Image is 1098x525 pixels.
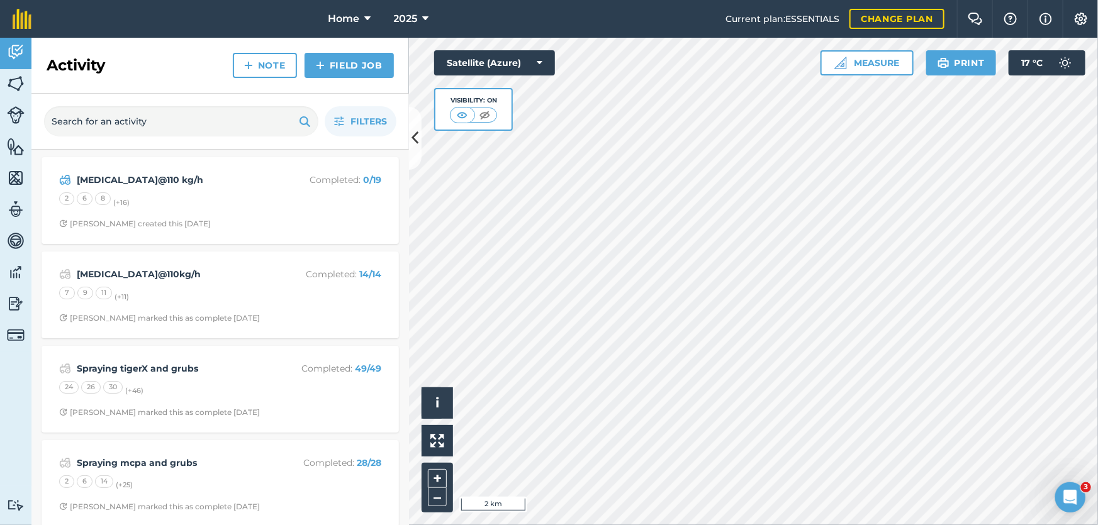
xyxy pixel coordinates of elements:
a: [MEDICAL_DATA]@110 kg/hCompleted: 0/19268(+16)Clock with arrow pointing clockwise[PERSON_NAME] cr... [49,165,391,236]
img: svg+xml;base64,PD94bWwgdmVyc2lvbj0iMS4wIiBlbmNvZGluZz0idXRmLTgiPz4KPCEtLSBHZW5lcmF0b3I6IEFkb2JlIE... [7,499,25,511]
img: svg+xml;base64,PD94bWwgdmVyc2lvbj0iMS4wIiBlbmNvZGluZz0idXRmLTgiPz4KPCEtLSBHZW5lcmF0b3I6IEFkb2JlIE... [59,267,71,282]
div: 7 [59,287,75,299]
small: (+ 46 ) [125,387,143,395]
a: Field Job [305,53,394,78]
div: 8 [95,192,111,205]
span: Filters [350,114,387,128]
div: [PERSON_NAME] marked this as complete [DATE] [59,407,260,417]
strong: [MEDICAL_DATA]@110 kg/h [77,173,276,187]
strong: [MEDICAL_DATA]@110kg/h [77,267,276,281]
span: 17 ° C [1021,50,1043,75]
div: 30 [103,381,123,394]
img: A cog icon [1073,13,1089,25]
div: 2 [59,475,74,488]
div: Visibility: On [450,96,498,106]
img: svg+xml;base64,PHN2ZyB4bWxucz0iaHR0cDovL3d3dy53My5vcmcvMjAwMC9zdmciIHdpZHRoPSI1NiIgaGVpZ2h0PSI2MC... [7,137,25,156]
img: fieldmargin Logo [13,9,31,29]
img: svg+xml;base64,PHN2ZyB4bWxucz0iaHR0cDovL3d3dy53My5vcmcvMjAwMC9zdmciIHdpZHRoPSIxNCIgaGVpZ2h0PSIyNC... [316,58,325,73]
small: (+ 16 ) [113,198,130,207]
img: svg+xml;base64,PHN2ZyB4bWxucz0iaHR0cDovL3d3dy53My5vcmcvMjAwMC9zdmciIHdpZHRoPSI1NiIgaGVpZ2h0PSI2MC... [7,74,25,93]
p: Completed : [281,267,381,281]
div: 11 [96,287,112,299]
a: Spraying mcpa and grubsCompleted: 28/282614(+25)Clock with arrow pointing clockwise[PERSON_NAME] ... [49,448,391,519]
p: Completed : [281,362,381,375]
div: 9 [77,287,93,299]
div: 24 [59,381,79,394]
img: svg+xml;base64,PHN2ZyB4bWxucz0iaHR0cDovL3d3dy53My5vcmcvMjAwMC9zdmciIHdpZHRoPSIxNCIgaGVpZ2h0PSIyNC... [244,58,253,73]
small: (+ 11 ) [115,292,129,301]
span: 2025 [394,11,418,26]
input: Search for an activity [44,106,318,136]
span: 3 [1081,482,1091,492]
strong: Spraying tigerX and grubs [77,362,276,375]
span: Current plan : ESSENTIALS [725,12,839,26]
span: Home [328,11,360,26]
img: Clock with arrow pointing clockwise [59,502,67,511]
div: 6 [77,475,92,488]
img: Clock with arrow pointing clockwise [59,408,67,416]
img: svg+xml;base64,PD94bWwgdmVyc2lvbj0iMS4wIiBlbmNvZGluZz0idXRmLTgiPz4KPCEtLSBHZW5lcmF0b3I6IEFkb2JlIE... [59,172,71,187]
a: Spraying tigerX and grubsCompleted: 49/49242630(+46)Clock with arrow pointing clockwise[PERSON_NA... [49,353,391,425]
img: Four arrows, one pointing top left, one top right, one bottom right and the last bottom left [430,434,444,448]
div: 26 [81,381,101,394]
strong: 0 / 19 [363,174,381,185]
button: 17 °C [1009,50,1085,75]
button: Satellite (Azure) [434,50,555,75]
strong: 49 / 49 [355,363,381,374]
div: [PERSON_NAME] marked this as complete [DATE] [59,313,260,323]
div: [PERSON_NAME] marked this as complete [DATE] [59,502,260,512]
strong: Spraying mcpa and grubs [77,456,276,470]
img: svg+xml;base64,PHN2ZyB4bWxucz0iaHR0cDovL3d3dy53My5vcmcvMjAwMC9zdmciIHdpZHRoPSIxOSIgaGVpZ2h0PSIyNC... [938,55,950,70]
iframe: Intercom live chat [1055,482,1085,512]
div: 14 [95,475,113,488]
button: Print [926,50,997,75]
img: svg+xml;base64,PD94bWwgdmVyc2lvbj0iMS4wIiBlbmNvZGluZz0idXRmLTgiPz4KPCEtLSBHZW5lcmF0b3I6IEFkb2JlIE... [1053,50,1078,75]
img: svg+xml;base64,PD94bWwgdmVyc2lvbj0iMS4wIiBlbmNvZGluZz0idXRmLTgiPz4KPCEtLSBHZW5lcmF0b3I6IEFkb2JlIE... [7,106,25,124]
button: + [428,469,447,488]
button: Measure [821,50,914,75]
div: 2 [59,192,74,205]
h2: Activity [47,55,105,75]
img: svg+xml;base64,PHN2ZyB4bWxucz0iaHR0cDovL3d3dy53My5vcmcvMjAwMC9zdmciIHdpZHRoPSI1MCIgaGVpZ2h0PSI0MC... [454,109,470,121]
a: [MEDICAL_DATA]@110kg/hCompleted: 14/147911(+11)Clock with arrow pointing clockwise[PERSON_NAME] m... [49,259,391,331]
span: i [435,395,439,411]
strong: 28 / 28 [357,457,381,468]
img: svg+xml;base64,PHN2ZyB4bWxucz0iaHR0cDovL3d3dy53My5vcmcvMjAwMC9zdmciIHdpZHRoPSI1NiIgaGVpZ2h0PSI2MC... [7,169,25,187]
img: svg+xml;base64,PD94bWwgdmVyc2lvbj0iMS4wIiBlbmNvZGluZz0idXRmLTgiPz4KPCEtLSBHZW5lcmF0b3I6IEFkb2JlIE... [7,231,25,250]
a: Change plan [849,9,944,29]
img: svg+xml;base64,PD94bWwgdmVyc2lvbj0iMS4wIiBlbmNvZGluZz0idXRmLTgiPz4KPCEtLSBHZW5lcmF0b3I6IEFkb2JlIE... [7,43,25,62]
small: (+ 25 ) [116,481,133,490]
a: Note [233,53,297,78]
strong: 14 / 14 [359,268,381,280]
img: svg+xml;base64,PHN2ZyB4bWxucz0iaHR0cDovL3d3dy53My5vcmcvMjAwMC9zdmciIHdpZHRoPSI1MCIgaGVpZ2h0PSI0MC... [477,109,493,121]
img: Two speech bubbles overlapping with the left bubble in the forefront [968,13,983,25]
img: svg+xml;base64,PD94bWwgdmVyc2lvbj0iMS4wIiBlbmNvZGluZz0idXRmLTgiPz4KPCEtLSBHZW5lcmF0b3I6IEFkb2JlIE... [7,200,25,219]
img: svg+xml;base64,PD94bWwgdmVyc2lvbj0iMS4wIiBlbmNvZGluZz0idXRmLTgiPz4KPCEtLSBHZW5lcmF0b3I6IEFkb2JlIE... [59,455,71,470]
img: svg+xml;base64,PD94bWwgdmVyc2lvbj0iMS4wIiBlbmNvZGluZz0idXRmLTgiPz4KPCEtLSBHZW5lcmF0b3I6IEFkb2JlIE... [59,361,71,376]
img: svg+xml;base64,PD94bWwgdmVyc2lvbj0iMS4wIiBlbmNvZGluZz0idXRmLTgiPz4KPCEtLSBHZW5lcmF0b3I6IEFkb2JlIE... [7,294,25,313]
button: Filters [325,106,396,136]
img: svg+xml;base64,PD94bWwgdmVyc2lvbj0iMS4wIiBlbmNvZGluZz0idXRmLTgiPz4KPCEtLSBHZW5lcmF0b3I6IEFkb2JlIE... [7,326,25,344]
img: Clock with arrow pointing clockwise [59,314,67,322]
img: svg+xml;base64,PHN2ZyB4bWxucz0iaHR0cDovL3d3dy53My5vcmcvMjAwMC9zdmciIHdpZHRoPSIxOSIgaGVpZ2h0PSIyNC... [299,114,311,129]
button: i [422,387,453,419]
div: [PERSON_NAME] created this [DATE] [59,219,211,229]
div: 6 [77,192,92,205]
img: Ruler icon [834,57,847,69]
p: Completed : [281,173,381,187]
img: svg+xml;base64,PD94bWwgdmVyc2lvbj0iMS4wIiBlbmNvZGluZz0idXRmLTgiPz4KPCEtLSBHZW5lcmF0b3I6IEFkb2JlIE... [7,263,25,282]
img: svg+xml;base64,PHN2ZyB4bWxucz0iaHR0cDovL3d3dy53My5vcmcvMjAwMC9zdmciIHdpZHRoPSIxNyIgaGVpZ2h0PSIxNy... [1039,11,1052,26]
button: – [428,488,447,506]
img: Clock with arrow pointing clockwise [59,219,67,228]
p: Completed : [281,456,381,470]
img: A question mark icon [1003,13,1018,25]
